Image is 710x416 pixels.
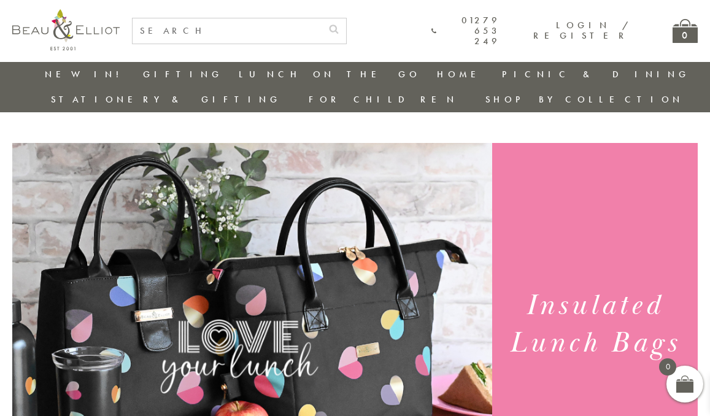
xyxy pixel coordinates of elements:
input: SEARCH [133,18,322,44]
a: Login / Register [533,19,630,42]
span: 0 [659,358,676,376]
a: Lunch On The Go [239,68,420,80]
a: Shop by collection [485,93,684,106]
a: Picnic & Dining [502,68,690,80]
h1: Insulated Lunch Bags [503,287,688,362]
a: 01279 653 249 [431,15,500,47]
a: 0 [673,19,698,43]
a: Gifting [143,68,223,80]
a: Home [437,68,486,80]
img: logo [12,9,120,50]
a: Stationery & Gifting [51,93,281,106]
a: New in! [45,68,127,80]
a: For Children [309,93,458,106]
